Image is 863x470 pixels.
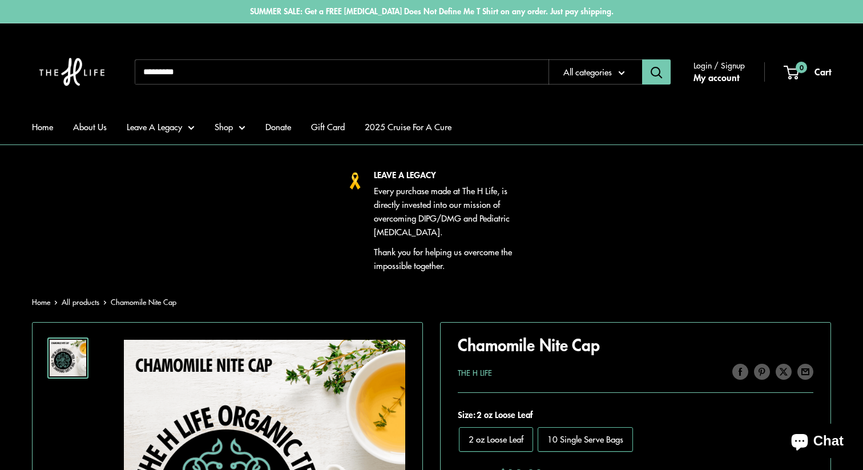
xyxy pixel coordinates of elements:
[135,59,549,85] input: Search...
[547,433,623,445] span: 10 Single Serve Bags
[111,296,176,307] span: Chamomile Nite Cap
[32,296,50,307] a: Home
[374,184,517,239] p: Every purchase made at The H Life, is directly invested into our mission of overcoming DIPG/DMG a...
[215,119,245,135] a: Shop
[754,363,770,380] a: Pin on Pinterest
[62,296,99,307] a: All products
[265,119,291,135] a: Donate
[32,295,176,309] nav: Breadcrumb
[458,367,492,378] a: The H Life
[796,62,807,73] span: 0
[127,119,195,135] a: Leave A Legacy
[32,35,112,109] img: The H Life
[797,363,813,380] a: Share by email
[458,407,813,423] span: Size:
[374,245,517,272] p: Thank you for helping us overcome the impossible together.
[814,65,831,78] span: Cart
[732,363,748,380] a: Share on Facebook
[781,424,854,461] inbox-online-store-chat: Shopify online store chat
[374,168,517,182] p: LEAVE A LEGACY
[693,69,739,86] a: My account
[32,119,53,135] a: Home
[458,334,813,356] h1: Chamomile Nite Cap
[311,119,345,135] a: Gift Card
[475,408,533,421] span: 2 oz Loose Leaf
[785,63,831,81] a: 0 Cart
[365,119,451,135] a: 2025 Cruise For A Cure
[50,340,86,376] img: Chamomile Nite Cap
[693,58,745,73] span: Login / Signup
[73,119,107,135] a: About Us
[642,59,671,85] button: Search
[459,427,533,452] label: 2 oz Loose Leaf
[538,427,633,452] label: 10 Single Serve Bags
[776,363,792,380] a: Tweet on Twitter
[469,433,523,445] span: 2 oz Loose Leaf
